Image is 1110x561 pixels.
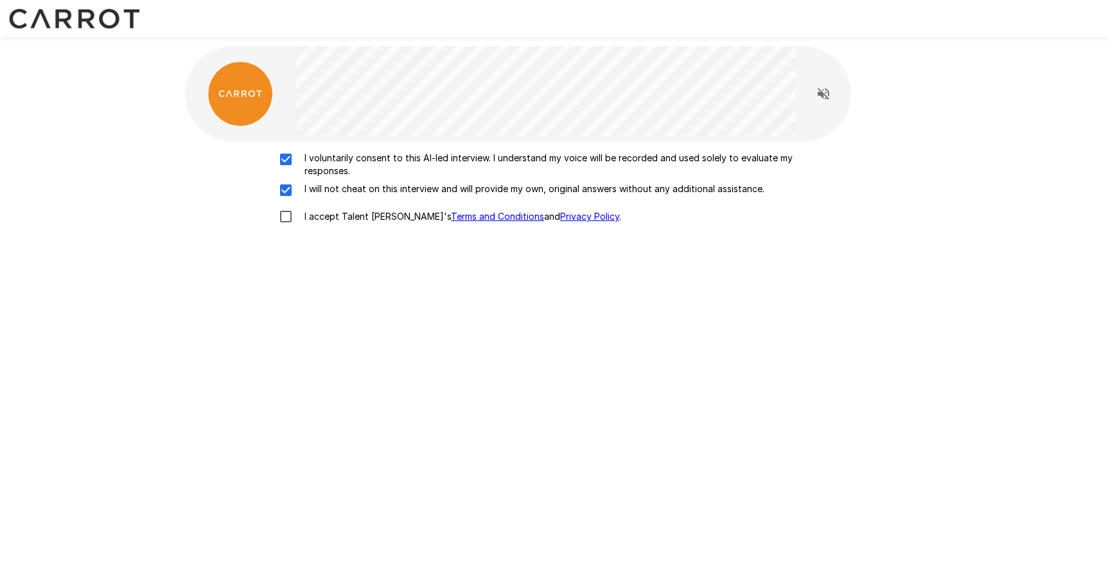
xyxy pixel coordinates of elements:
a: Terms and Conditions [451,211,544,222]
p: I voluntarily consent to this AI-led interview. I understand my voice will be recorded and used s... [299,152,838,177]
p: I will not cheat on this interview and will provide my own, original answers without any addition... [299,183,764,195]
p: I accept Talent [PERSON_NAME]'s and . [299,210,621,223]
a: Privacy Policy [560,211,619,222]
img: carrot_logo.png [208,62,272,126]
button: Read questions aloud [811,81,836,107]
